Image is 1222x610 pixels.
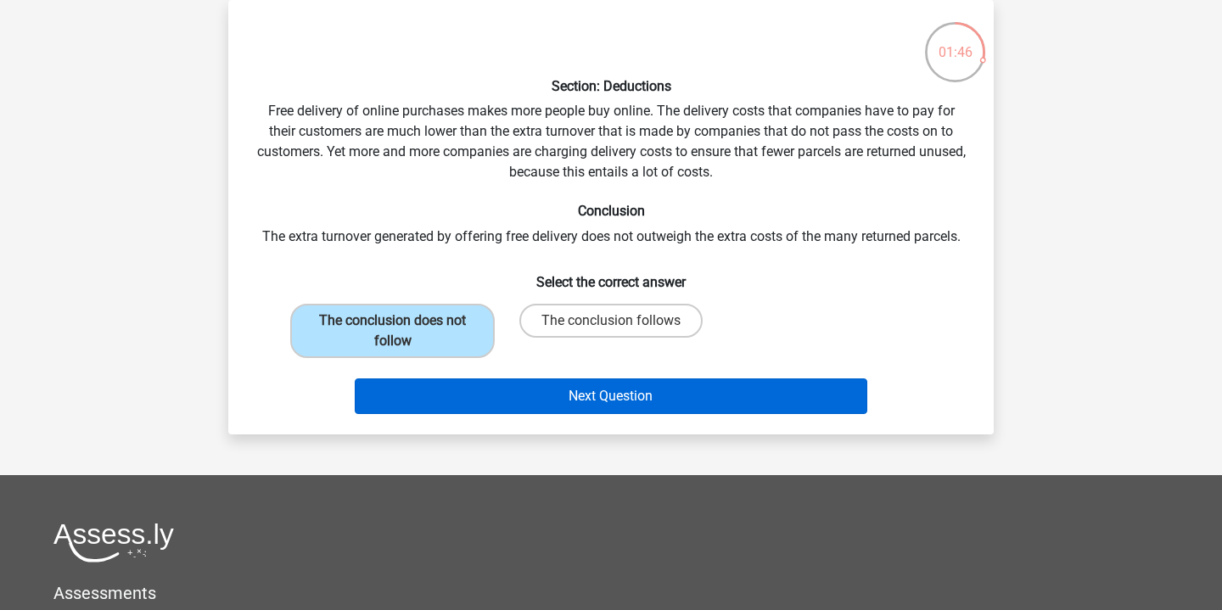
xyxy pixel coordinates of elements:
label: The conclusion follows [519,304,703,338]
div: 01:46 [923,20,987,63]
button: Next Question [355,378,868,414]
h6: Section: Deductions [255,78,967,94]
h6: Conclusion [255,203,967,219]
h6: Select the correct answer [255,260,967,290]
label: The conclusion does not follow [290,304,495,358]
div: Free delivery of online purchases makes more people buy online. The delivery costs that companies... [235,14,987,421]
h5: Assessments [53,583,1169,603]
img: Assessly logo [53,523,174,562]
